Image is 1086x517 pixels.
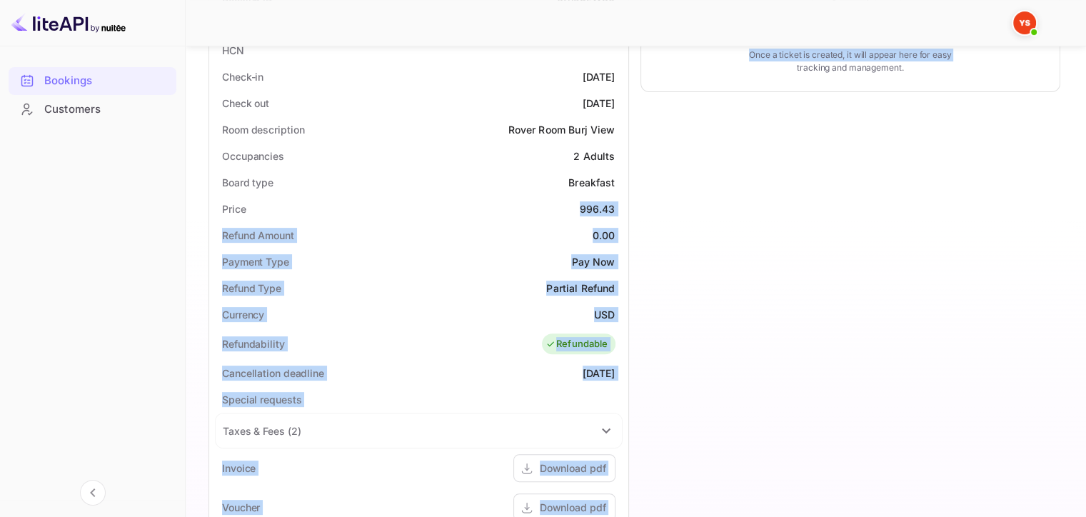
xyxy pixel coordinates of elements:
p: Once a ticket is created, it will appear here for easy tracking and management. [738,49,962,74]
div: Currency [222,307,264,322]
div: Taxes & Fees ( 2 ) [223,423,301,438]
div: Check out [222,96,269,111]
a: Bookings [9,67,176,94]
div: Room description [222,122,304,137]
div: Rover Room Burj View [508,122,615,137]
div: Download pdf [540,500,606,515]
div: Partial Refund [546,281,615,296]
div: [DATE] [583,96,615,111]
div: [DATE] [583,69,615,84]
div: Download pdf [540,461,606,476]
div: Refundable [545,337,608,351]
div: 2 Adults [573,149,615,164]
div: Pay Now [571,254,615,269]
div: Voucher [222,500,260,515]
div: Customers [44,101,169,118]
div: 996.43 [580,201,615,216]
div: HCN [222,43,244,58]
div: Refund Amount [222,228,294,243]
div: Check-in [222,69,263,84]
a: Customers [9,96,176,122]
div: Breakfast [568,175,615,190]
div: Board type [222,175,273,190]
div: Occupancies [222,149,284,164]
div: [DATE] [583,366,615,381]
img: Yandex Support [1013,11,1036,34]
div: Special requests [222,392,301,407]
div: Invoice [222,461,256,476]
div: Refundability [222,336,285,351]
img: LiteAPI logo [11,11,126,34]
div: Refund Type [222,281,281,296]
div: Cancellation deadline [222,366,324,381]
button: Collapse navigation [80,480,106,506]
div: Bookings [9,67,176,95]
div: Customers [9,96,176,124]
div: 0.00 [593,228,615,243]
div: Bookings [44,73,169,89]
div: USD [594,307,615,322]
div: Payment Type [222,254,289,269]
div: Taxes & Fees (2) [216,413,622,448]
div: Price [222,201,246,216]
